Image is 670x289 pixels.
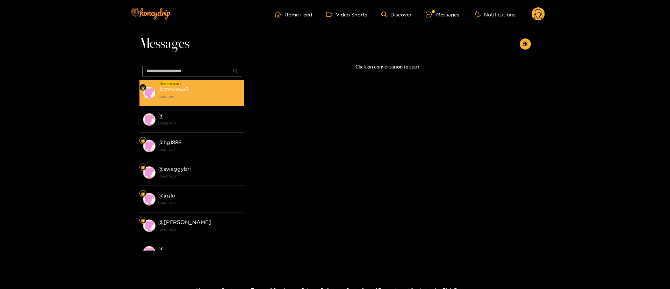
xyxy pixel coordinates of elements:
[141,192,145,196] img: Fan Level
[158,246,164,252] strong: @
[143,193,156,205] img: conversation
[141,139,145,143] img: Fan Level
[158,139,181,145] strong: @ hg1888
[158,113,164,119] strong: @
[275,11,312,17] a: Home Feed
[326,11,336,17] span: video-camera
[141,86,145,90] img: Fan Level
[244,63,531,71] p: Click on conversation to start
[143,246,156,259] img: conversation
[158,200,241,206] strong: [DATE] 19:03
[158,173,241,180] strong: [DATE] 19:03
[158,120,241,127] strong: [DATE] 19:03
[158,219,211,225] strong: @ [PERSON_NAME]
[275,11,284,17] span: home
[233,68,238,74] span: search
[326,11,367,17] a: Video Shorts
[143,219,156,232] img: conversation
[158,193,175,198] strong: @ jrglo
[520,38,531,50] button: appstore-add
[159,81,181,86] div: New message
[158,147,241,153] strong: [DATE] 19:03
[139,36,189,52] span: Messages
[141,165,145,169] img: Fan Level
[230,66,241,77] button: search
[158,166,191,172] strong: @ swaggybri
[158,94,241,100] strong: [DATE] 21:31
[523,41,528,47] span: appstore-add
[158,226,241,233] strong: [DATE] 19:03
[143,113,156,126] img: conversation
[143,140,156,152] img: conversation
[143,166,156,179] img: conversation
[143,87,156,99] img: conversation
[141,218,145,223] img: Fan Level
[426,10,459,19] div: Messages
[158,86,189,92] strong: @ stevie539
[381,12,412,17] a: Discover
[473,11,518,18] button: Notifications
